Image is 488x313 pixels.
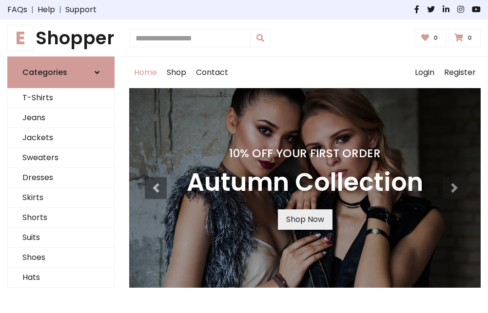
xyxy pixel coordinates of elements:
span: E [7,25,34,51]
h1: Shopper [7,27,115,49]
h3: Autumn Collection [187,168,423,198]
a: Home [129,57,162,88]
a: Help [38,4,55,16]
span: | [55,4,65,16]
a: Suits [8,228,114,248]
h6: Categories [22,68,67,77]
a: Shop [162,57,191,88]
a: Shop Now [278,209,332,230]
a: 0 [448,29,481,47]
a: Shoes [8,248,114,268]
span: 0 [431,34,440,42]
a: Contact [191,57,233,88]
a: Skirts [8,188,114,208]
span: 0 [465,34,474,42]
a: Categories [7,56,115,88]
a: FAQs [7,4,27,16]
a: Jeans [8,108,114,128]
a: Login [410,57,439,88]
a: Support [65,4,97,16]
a: Hats [8,268,114,288]
a: Sweaters [8,148,114,168]
a: T-Shirts [8,88,114,108]
a: 0 [415,29,447,47]
a: Register [439,57,481,88]
h4: 10% Off Your First Order [187,147,423,160]
a: EShopper [7,27,115,49]
a: Shorts [8,208,114,228]
a: Jackets [8,128,114,148]
a: Dresses [8,168,114,188]
span: | [27,4,38,16]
